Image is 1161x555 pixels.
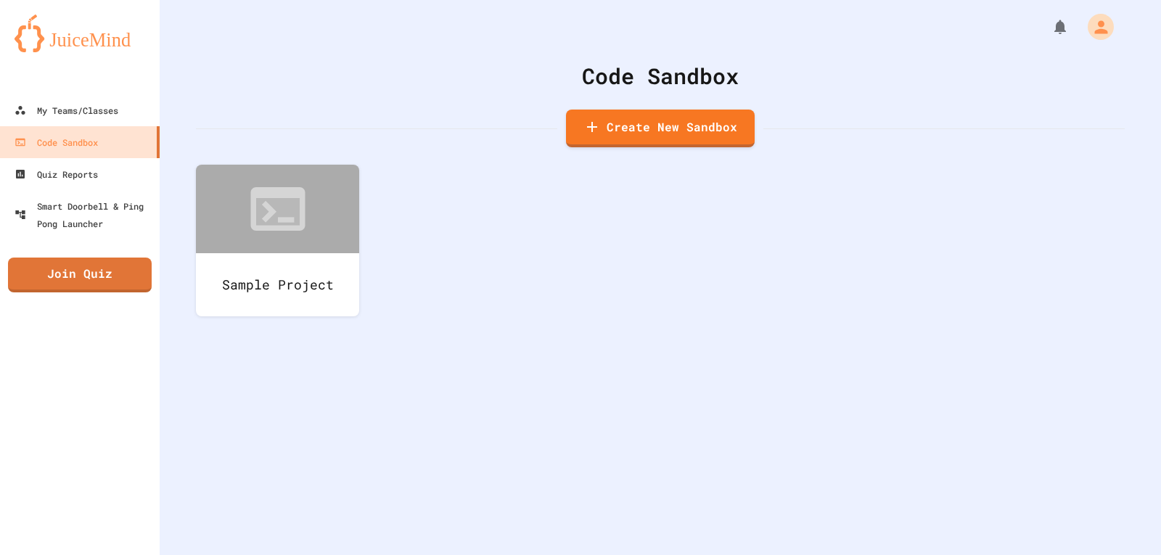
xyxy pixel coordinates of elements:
iframe: chat widget [1100,497,1146,540]
div: My Teams/Classes [15,102,118,119]
div: Smart Doorbell & Ping Pong Launcher [15,197,154,232]
div: Code Sandbox [15,133,98,151]
a: Sample Project [196,165,359,316]
div: Quiz Reports [15,165,98,183]
div: Sample Project [196,253,359,316]
div: My Account [1072,10,1117,44]
iframe: chat widget [1041,434,1146,496]
a: Join Quiz [8,258,152,292]
img: logo-orange.svg [15,15,145,52]
div: Code Sandbox [196,59,1125,92]
div: My Notifications [1025,15,1072,39]
a: Create New Sandbox [566,110,755,147]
